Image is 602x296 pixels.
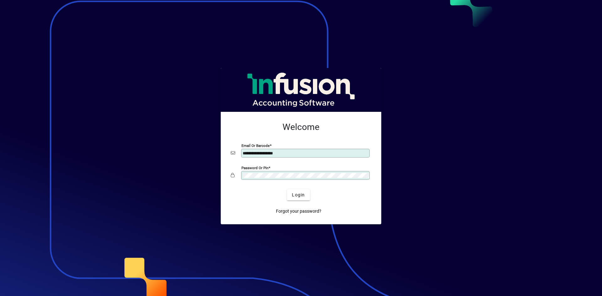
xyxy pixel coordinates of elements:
span: Forgot your password? [276,208,321,215]
a: Forgot your password? [273,205,324,217]
mat-label: Password or Pin [241,166,268,170]
mat-label: Email or Barcode [241,143,270,148]
button: Login [287,189,310,200]
span: Login [292,192,305,198]
h2: Welcome [231,122,371,132]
